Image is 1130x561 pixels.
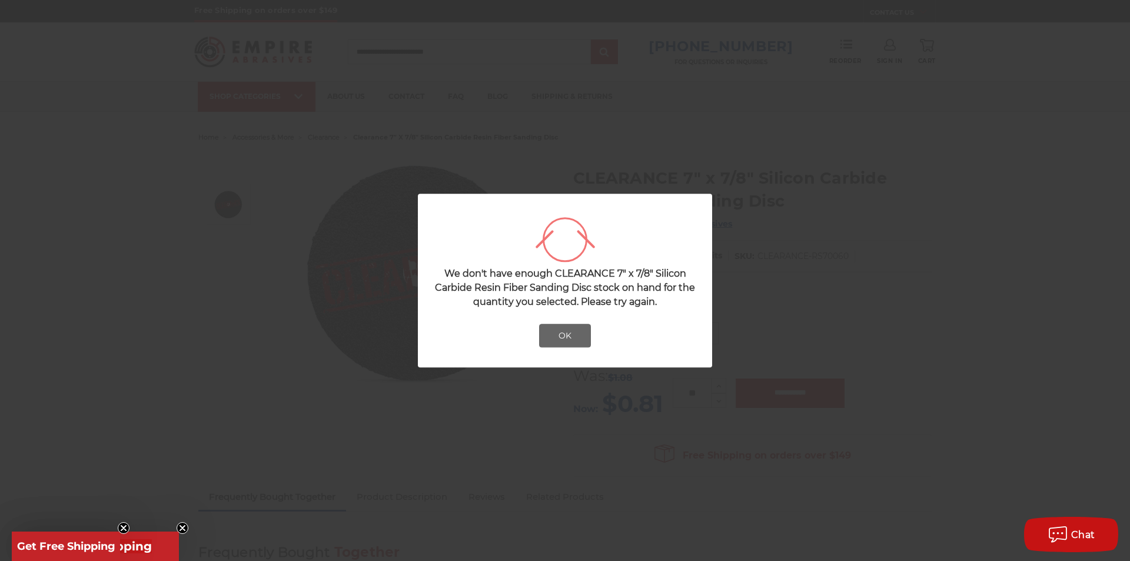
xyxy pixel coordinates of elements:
span: Chat [1071,529,1095,540]
button: OK [539,324,591,347]
div: Get Free ShippingClose teaser [12,532,120,561]
button: Close teaser [177,522,188,534]
span: We don't have enough CLEARANCE 7" x 7/8" Silicon Carbide Resin Fiber Sanding Disc stock on hand f... [435,268,695,307]
div: Get Free ShippingClose teaser [12,532,179,561]
span: Get Free Shipping [17,540,115,553]
button: Close teaser [118,522,129,534]
button: Chat [1024,517,1118,552]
